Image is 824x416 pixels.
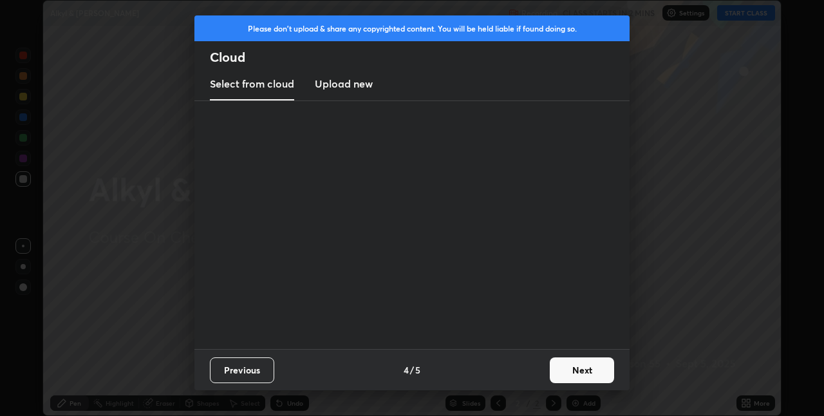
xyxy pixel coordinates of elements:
h2: Cloud [210,49,630,66]
button: Next [550,357,614,383]
h4: 5 [415,363,420,377]
h4: / [410,363,414,377]
h3: Upload new [315,76,373,91]
div: Please don't upload & share any copyrighted content. You will be held liable if found doing so. [194,15,630,41]
button: Previous [210,357,274,383]
h3: Select from cloud [210,76,294,91]
h4: 4 [404,363,409,377]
